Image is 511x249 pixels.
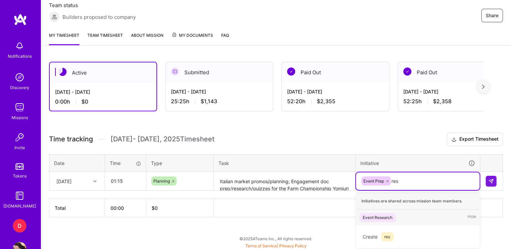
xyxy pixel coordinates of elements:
div: Invite [15,144,25,151]
div: [DATE] - [DATE] [287,88,384,95]
th: Total [49,199,105,217]
a: Team timesheet [87,32,123,45]
div: Time [110,160,141,167]
span: Planning [153,178,170,184]
span: $2,358 [433,98,452,105]
div: [DATE] - [DATE] [55,88,151,95]
th: Task [214,154,356,172]
th: Type [146,154,214,172]
img: Invite [13,131,26,144]
img: discovery [13,71,26,84]
span: | [245,243,307,248]
div: Initiatives are shared across mission team members. [356,193,480,210]
img: Builders proposed to company [49,11,60,22]
span: Builders proposed to company [62,13,136,21]
div: D [13,219,26,232]
span: Time tracking [49,135,93,143]
a: My Documents [172,32,213,45]
button: Export Timesheet [447,133,503,146]
div: [DATE] [56,177,72,185]
a: D [11,219,28,232]
span: $0 [81,98,88,105]
img: Active [58,68,67,76]
span: $ 0 [152,205,158,211]
i: icon Download [451,136,457,143]
a: Terms of Service [245,243,277,248]
div: Missions [11,114,28,121]
div: Submitted [165,62,273,83]
textarea: Italian market promos/planning; Engagement doc prep/research/quizzes for the Farm Championship Yo... [214,172,355,190]
a: About Mission [131,32,163,45]
img: Submitted [171,67,179,76]
img: Submit [488,178,494,184]
span: [DATE] - [DATE] , 2025 Timesheet [110,135,214,143]
img: logo [14,13,27,26]
div: Active [50,62,156,83]
th: 00:00 [105,199,146,217]
img: bell [13,39,26,53]
img: Paid Out [403,67,411,76]
span: Share [486,12,499,19]
div: null [486,176,497,187]
span: $2,355 [317,98,335,105]
div: 52:25 h [403,98,500,105]
div: Paid Out [398,62,505,83]
input: HH:MM [105,172,146,190]
div: [DATE] - [DATE] [403,88,500,95]
div: Initiative [360,159,475,167]
div: [DOMAIN_NAME] [3,202,36,210]
div: 0:00 h [55,98,151,105]
div: Tokens [13,172,27,179]
div: Discovery [10,84,29,91]
span: res [381,232,393,241]
div: Create [359,229,476,245]
span: Team status [49,2,136,9]
th: Date [49,154,105,172]
div: Paid Out [282,62,389,83]
div: © 2025 ATeams Inc., All rights reserved. [41,230,511,247]
div: 25:25 h [171,98,267,105]
a: FAQ [221,32,229,45]
img: Paid Out [287,67,295,76]
a: My timesheet [49,32,79,45]
div: Event Research [363,214,392,221]
div: 52:20 h [287,98,384,105]
img: tokens [16,163,24,170]
span: Hide [467,213,476,222]
i: icon Chevron [93,179,97,183]
div: Notifications [8,53,32,60]
img: teamwork [13,101,26,114]
span: $1,143 [201,98,217,105]
div: [DATE] - [DATE] [171,88,267,95]
span: Event Prep [363,178,384,184]
span: My Documents [172,32,213,39]
img: right [482,84,485,89]
img: guide book [13,189,26,202]
a: Privacy Policy [279,243,307,248]
button: Share [481,9,503,22]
